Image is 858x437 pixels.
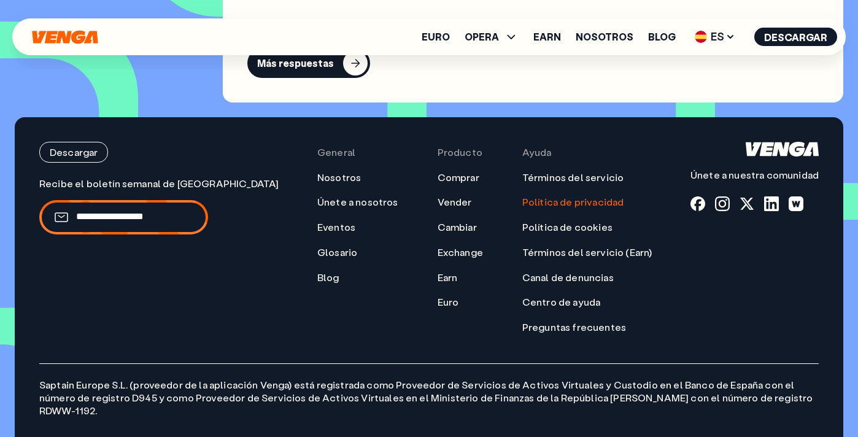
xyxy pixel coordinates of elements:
[39,177,279,190] p: Recibe el boletín semanal de [GEOGRAPHIC_DATA]
[695,31,707,43] img: flag-es
[39,142,279,163] a: Descargar
[465,32,499,42] span: OPERA
[789,196,803,211] a: warpcast
[576,32,633,42] a: Nosotros
[438,271,458,284] a: Earn
[317,146,355,159] span: General
[533,32,561,42] a: Earn
[39,142,108,163] button: Descargar
[39,363,819,417] p: Saptain Europe S.L. (proveedor de la aplicación Venga) está registrada como Proveedor de Servicio...
[422,32,450,42] a: Euro
[317,171,361,184] a: Nosotros
[438,221,477,234] a: Cambiar
[522,321,626,334] a: Preguntas frecuentes
[317,221,355,234] a: Eventos
[690,196,705,211] a: fb
[522,196,624,209] a: Política de privacidad
[740,196,754,211] a: x
[465,29,519,44] span: OPERA
[690,169,819,182] p: Únete a nuestra comunidad
[317,196,398,209] a: Únete a nosotros
[690,27,740,47] span: ES
[317,271,339,284] a: Blog
[648,32,676,42] a: Blog
[746,142,819,157] svg: Inicio
[317,246,357,259] a: Glosario
[764,196,779,211] a: linkedin
[438,246,483,259] a: Exchange
[522,246,652,259] a: Términos del servicio (Earn)
[438,171,479,184] a: Comprar
[522,271,614,284] a: Canal de denuncias
[438,196,472,209] a: Vender
[257,57,334,69] div: Más respuestas
[522,171,624,184] a: Términos del servicio
[438,146,482,159] span: Producto
[715,196,730,211] a: instagram
[522,146,552,159] span: Ayuda
[438,296,459,309] a: Euro
[522,296,600,309] a: Centro de ayuda
[31,30,99,44] svg: Inicio
[754,28,837,46] button: Descargar
[247,48,370,78] button: Más respuestas
[522,221,613,234] a: Política de cookies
